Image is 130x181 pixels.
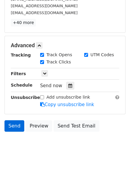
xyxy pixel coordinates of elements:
iframe: Chat Widget [100,152,130,181]
h5: Advanced [11,42,119,49]
a: Send [4,120,24,132]
strong: Schedule [11,83,32,87]
span: Send now [40,83,62,88]
a: Send Test Email [54,120,99,132]
a: +40 more [11,19,36,26]
strong: Tracking [11,53,31,57]
small: [EMAIL_ADDRESS][DOMAIN_NAME] [11,4,78,8]
label: Track Opens [46,52,72,58]
label: Add unsubscribe link [46,94,90,100]
label: Track Clicks [46,59,71,65]
a: Preview [26,120,52,132]
strong: Unsubscribe [11,95,40,100]
strong: Filters [11,71,26,76]
small: [EMAIL_ADDRESS][DOMAIN_NAME] [11,11,78,15]
a: Copy unsubscribe link [40,102,94,107]
label: UTM Codes [90,52,114,58]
